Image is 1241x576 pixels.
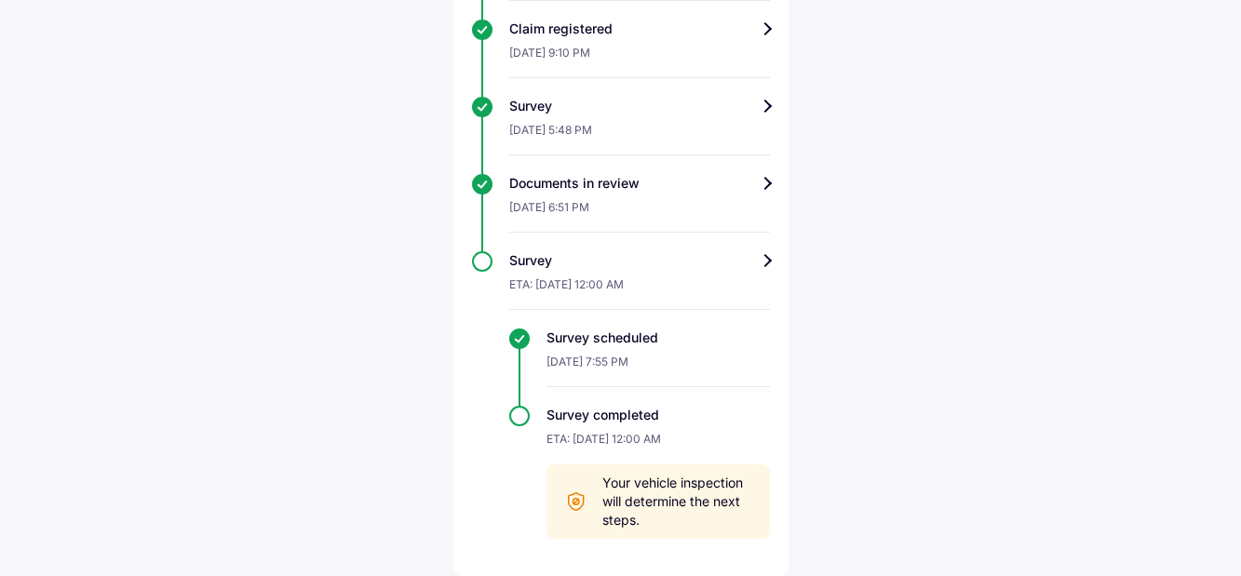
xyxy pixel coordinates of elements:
[509,251,770,270] div: Survey
[509,20,770,38] div: Claim registered
[509,38,770,78] div: [DATE] 9:10 PM
[509,97,770,115] div: Survey
[546,406,770,424] div: Survey completed
[509,193,770,233] div: [DATE] 6:51 PM
[546,424,770,464] div: ETA: [DATE] 12:00 AM
[546,328,770,347] div: Survey scheduled
[509,115,770,155] div: [DATE] 5:48 PM
[602,474,751,529] span: Your vehicle inspection will determine the next steps.
[509,270,770,310] div: ETA: [DATE] 12:00 AM
[546,347,770,387] div: [DATE] 7:55 PM
[509,174,770,193] div: Documents in review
